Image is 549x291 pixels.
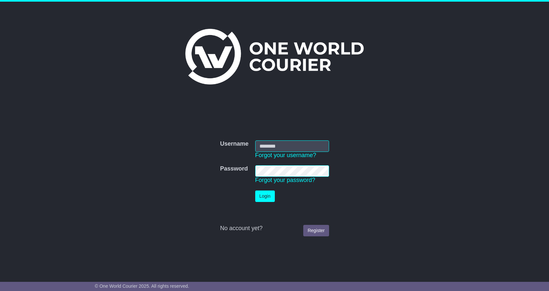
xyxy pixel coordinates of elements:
img: One World [185,29,364,84]
a: Forgot your username? [255,152,316,158]
div: No account yet? [220,225,329,232]
button: Login [255,191,275,202]
label: Username [220,140,248,148]
label: Password [220,165,248,173]
a: Forgot your password? [255,177,315,183]
span: © One World Courier 2025. All rights reserved. [95,283,189,289]
a: Register [303,225,329,236]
